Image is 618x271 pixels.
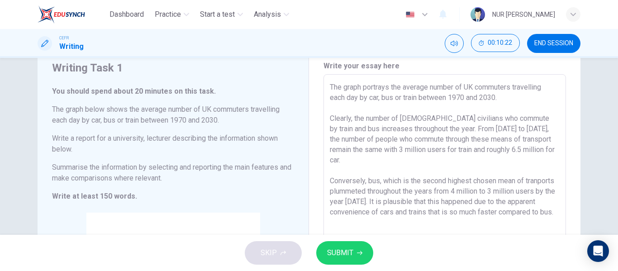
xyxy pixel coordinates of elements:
h1: Writing [59,41,84,52]
button: END SESSION [527,34,580,53]
div: Hide [471,34,520,53]
button: Dashboard [106,6,147,23]
div: NUR [PERSON_NAME] [492,9,555,20]
span: Dashboard [109,9,144,20]
h6: Summarise the information by selecting and reporting the main features and make comparisons where... [52,162,294,184]
h6: Write your essay here [323,61,566,71]
button: 00:10:22 [471,34,520,52]
button: SUBMIT [316,241,373,265]
div: Mute [445,34,464,53]
span: Practice [155,9,181,20]
h6: The graph below shows the average number of UK commuters travelling each day by car, bus or train... [52,104,294,126]
span: 00:10:22 [488,39,512,47]
span: SUBMIT [327,247,353,259]
span: Analysis [254,9,281,20]
img: en [404,11,416,18]
button: Practice [151,6,193,23]
button: Start a test [196,6,247,23]
img: EduSynch logo [38,5,85,24]
div: Open Intercom Messenger [587,240,609,262]
h6: Write a report for a university, lecturer describing the information shown below. [52,133,294,155]
span: CEFR [59,35,69,41]
span: END SESSION [534,40,573,47]
h4: Writing Task 1 [52,61,294,75]
h6: You should spend about 20 minutes on this task. [52,86,294,97]
button: Analysis [250,6,293,23]
img: Profile picture [471,7,485,22]
a: EduSynch logo [38,5,106,24]
span: Start a test [200,9,235,20]
strong: Write at least 150 words. [52,192,137,200]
